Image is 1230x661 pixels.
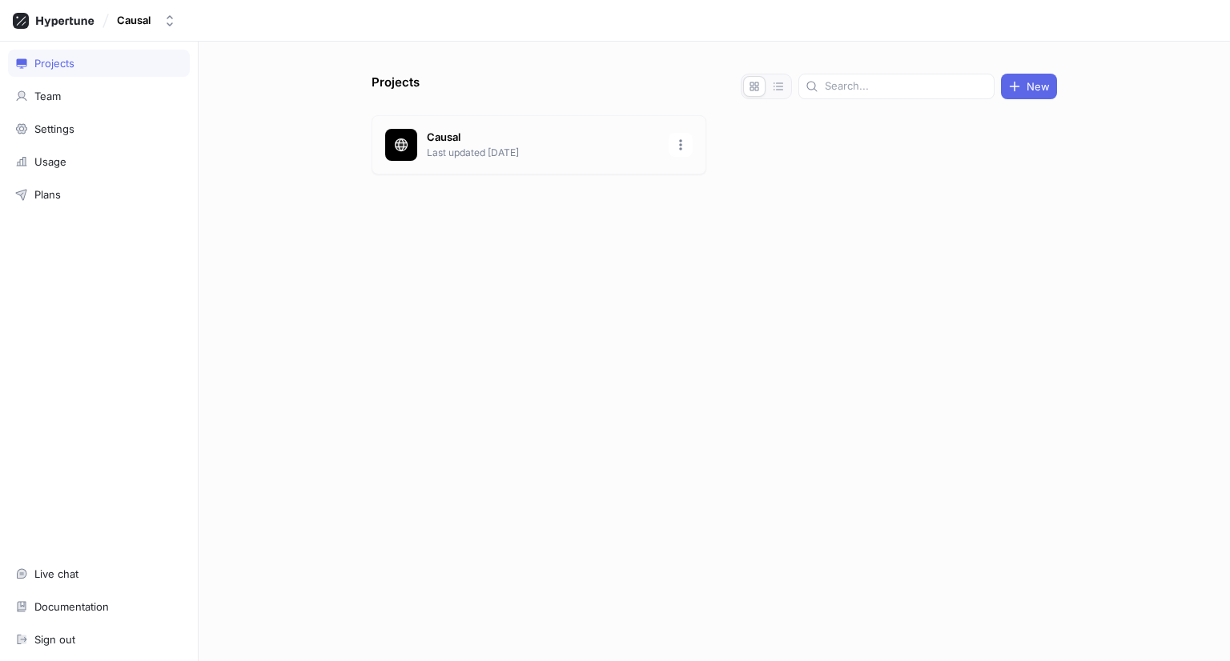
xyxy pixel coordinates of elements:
[34,90,61,102] div: Team
[427,130,659,146] p: Causal
[8,181,190,208] a: Plans
[34,155,66,168] div: Usage
[111,7,183,34] button: Causal
[34,122,74,135] div: Settings
[34,600,109,613] div: Documentation
[427,146,659,160] p: Last updated [DATE]
[825,78,987,94] input: Search...
[1027,82,1050,91] span: New
[34,633,75,646] div: Sign out
[8,148,190,175] a: Usage
[8,82,190,110] a: Team
[34,567,78,580] div: Live chat
[34,188,61,201] div: Plans
[8,593,190,620] a: Documentation
[117,14,151,27] div: Causal
[34,57,74,70] div: Projects
[8,115,190,142] a: Settings
[1001,74,1057,99] button: New
[8,50,190,77] a: Projects
[372,74,420,99] p: Projects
